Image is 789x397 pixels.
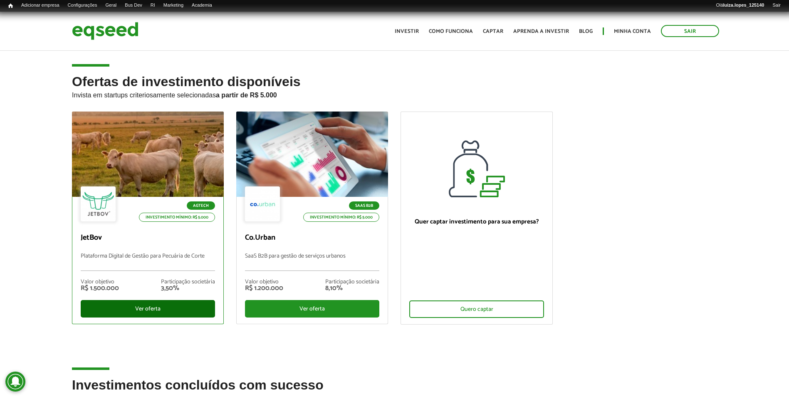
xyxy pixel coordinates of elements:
strong: luiza.lopes_125140 [723,2,764,7]
a: Como funciona [429,29,473,34]
a: Início [4,2,17,10]
p: SaaS B2B [349,201,379,210]
p: Plataforma Digital de Gestão para Pecuária de Corte [81,253,215,271]
img: EqSeed [72,20,139,42]
h2: Ofertas de investimento disponíveis [72,74,717,112]
p: Investimento mínimo: R$ 5.000 [303,213,379,222]
div: Participação societária [161,279,215,285]
p: Investimento mínimo: R$ 5.000 [139,213,215,222]
a: Bus Dev [121,2,146,9]
a: Blog [579,29,593,34]
a: Configurações [64,2,101,9]
a: Minha conta [614,29,651,34]
div: R$ 1.200.000 [245,285,283,292]
div: Ver oferta [81,300,215,318]
p: Agtech [187,201,215,210]
div: Quero captar [409,300,544,318]
p: JetBov [81,233,215,243]
a: Aprenda a investir [513,29,569,34]
div: 8,10% [325,285,379,292]
p: Quer captar investimento para sua empresa? [409,218,544,226]
div: Valor objetivo [245,279,283,285]
a: Sair [768,2,785,9]
p: Invista em startups criteriosamente selecionadas [72,89,717,99]
strong: a partir de R$ 5.000 [216,92,277,99]
p: SaaS B2B para gestão de serviços urbanos [245,253,379,271]
a: Oláluiza.lopes_125140 [712,2,768,9]
a: RI [146,2,159,9]
a: Sair [661,25,719,37]
span: Início [8,3,13,9]
a: Adicionar empresa [17,2,64,9]
a: Geral [101,2,121,9]
div: R$ 1.500.000 [81,285,119,292]
p: Co.Urban [245,233,379,243]
div: 3,50% [161,285,215,292]
a: Agtech Investimento mínimo: R$ 5.000 JetBov Plataforma Digital de Gestão para Pecuária de Corte V... [72,112,224,324]
a: SaaS B2B Investimento mínimo: R$ 5.000 Co.Urban SaaS B2B para gestão de serviços urbanos Valor ob... [236,112,388,324]
a: Marketing [159,2,188,9]
div: Participação societária [325,279,379,285]
a: Academia [188,2,216,9]
a: Captar [483,29,503,34]
a: Quer captar investimento para sua empresa? Quero captar [401,112,552,325]
a: Investir [395,29,419,34]
div: Valor objetivo [81,279,119,285]
div: Ver oferta [245,300,379,318]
